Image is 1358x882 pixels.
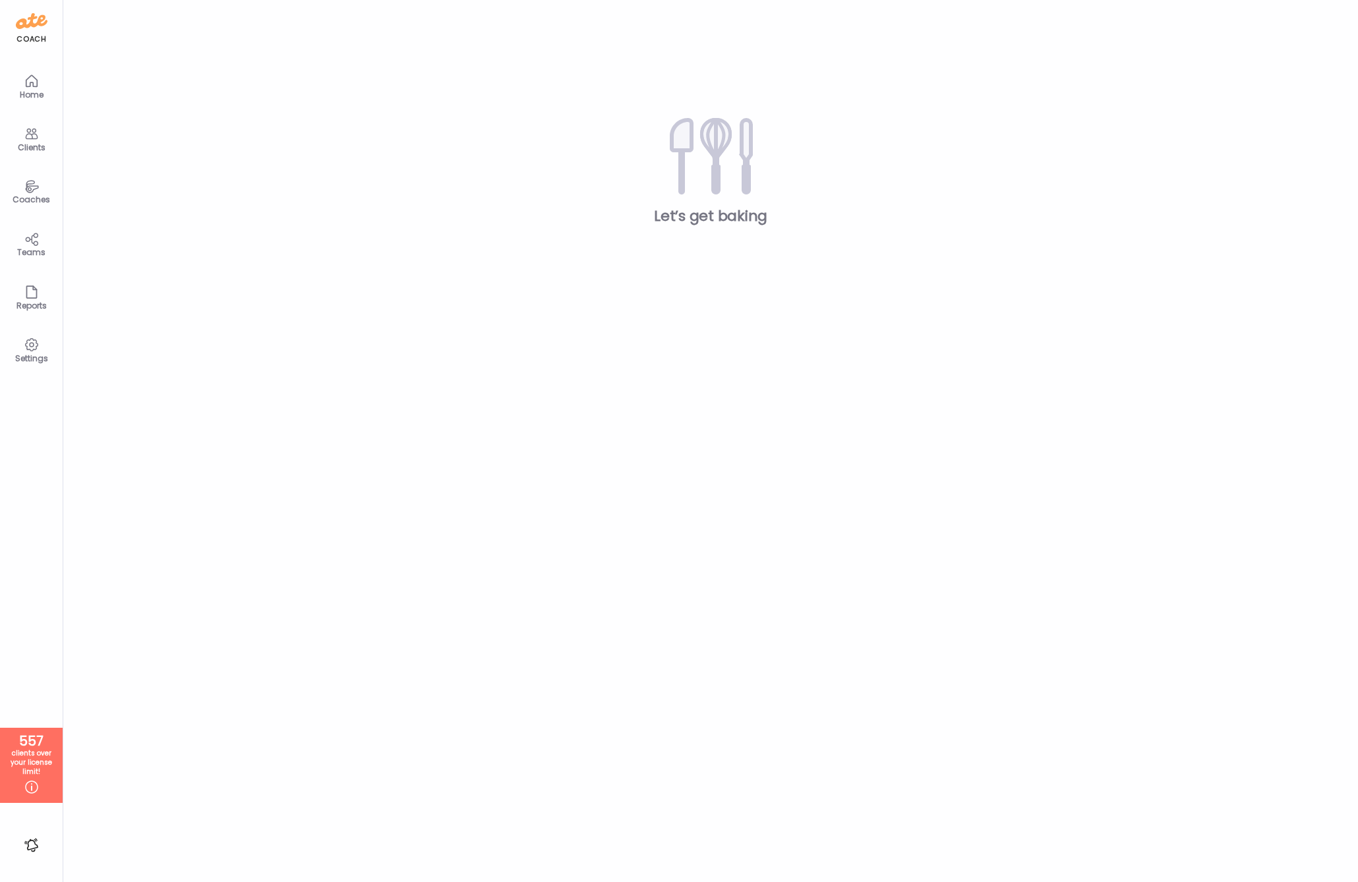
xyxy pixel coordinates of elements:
[16,11,47,32] img: ate
[8,354,55,363] div: Settings
[8,143,55,152] div: Clients
[8,248,55,256] div: Teams
[5,733,58,749] div: 557
[8,195,55,204] div: Coaches
[16,34,46,45] div: coach
[5,749,58,777] div: clients over your license limit!
[84,206,1337,226] div: Let’s get baking
[8,301,55,310] div: Reports
[8,90,55,99] div: Home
